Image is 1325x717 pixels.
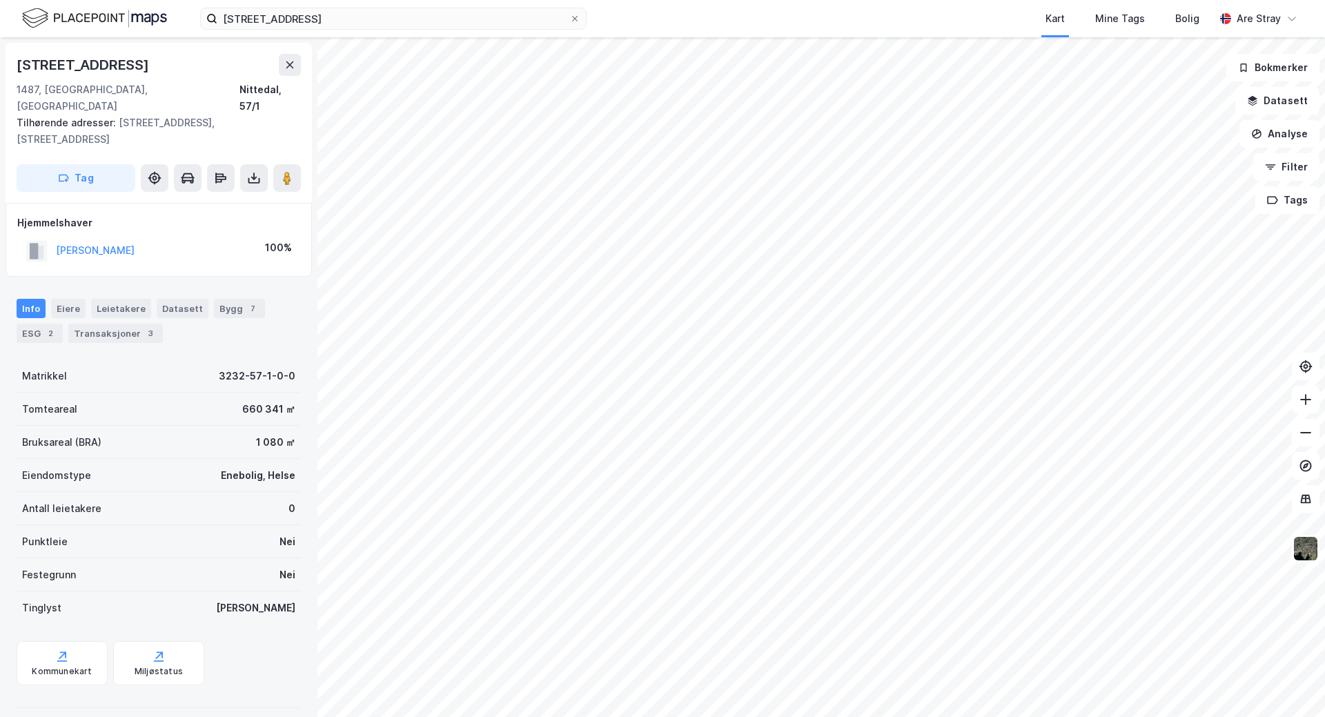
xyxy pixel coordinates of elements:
div: Tomteareal [22,401,77,418]
div: 3 [144,326,157,340]
div: Info [17,299,46,318]
div: 1487, [GEOGRAPHIC_DATA], [GEOGRAPHIC_DATA] [17,81,239,115]
div: 2 [43,326,57,340]
div: Datasett [157,299,208,318]
div: Tinglyst [22,600,61,616]
div: 0 [288,500,295,517]
div: Leietakere [91,299,151,318]
input: Søk på adresse, matrikkel, gårdeiere, leietakere eller personer [217,8,569,29]
div: ESG [17,324,63,343]
button: Datasett [1235,87,1319,115]
button: Analyse [1239,120,1319,148]
div: Nei [279,567,295,583]
button: Bokmerker [1226,54,1319,81]
div: [STREET_ADDRESS], [STREET_ADDRESS] [17,115,290,148]
iframe: Chat Widget [1256,651,1325,717]
button: Tag [17,164,135,192]
div: Kart [1046,10,1065,27]
img: logo.f888ab2527a4732fd821a326f86c7f29.svg [22,6,167,30]
span: Tilhørende adresser: [17,117,119,128]
div: Festegrunn [22,567,76,583]
div: Are Stray [1237,10,1281,27]
div: Miljøstatus [135,666,183,677]
div: Punktleie [22,533,68,550]
button: Filter [1253,153,1319,181]
div: Nei [279,533,295,550]
div: 7 [246,302,259,315]
div: Kommunekart [32,666,92,677]
div: 660 341 ㎡ [242,401,295,418]
div: Transaksjoner [68,324,163,343]
div: Mine Tags [1095,10,1145,27]
img: 9k= [1293,536,1319,562]
div: Nittedal, 57/1 [239,81,301,115]
div: Matrikkel [22,368,67,384]
div: Eiendomstype [22,467,91,484]
button: Tags [1255,186,1319,214]
div: Hjemmelshaver [17,215,300,231]
div: Bruksareal (BRA) [22,434,101,451]
div: [PERSON_NAME] [216,600,295,616]
div: Eiere [51,299,86,318]
div: Enebolig, Helse [221,467,295,484]
div: [STREET_ADDRESS] [17,54,152,76]
div: 3232-57-1-0-0 [219,368,295,384]
div: 1 080 ㎡ [256,434,295,451]
div: Bolig [1175,10,1199,27]
div: Antall leietakere [22,500,101,517]
div: Bygg [214,299,265,318]
div: 100% [265,239,292,256]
